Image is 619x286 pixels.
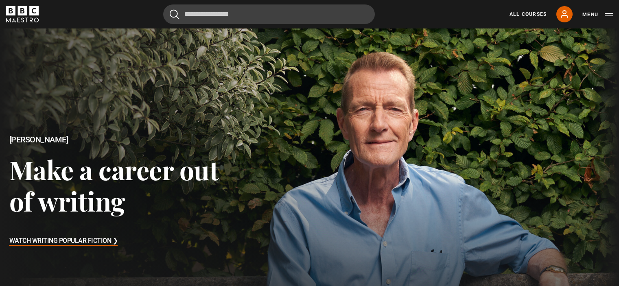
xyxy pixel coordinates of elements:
[9,235,118,247] h3: Watch Writing Popular Fiction ❯
[163,4,375,24] input: Search
[9,135,248,144] h2: [PERSON_NAME]
[582,11,613,19] button: Toggle navigation
[170,9,179,20] button: Submit the search query
[6,6,39,22] svg: BBC Maestro
[9,154,248,217] h3: Make a career out of writing
[510,11,547,18] a: All Courses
